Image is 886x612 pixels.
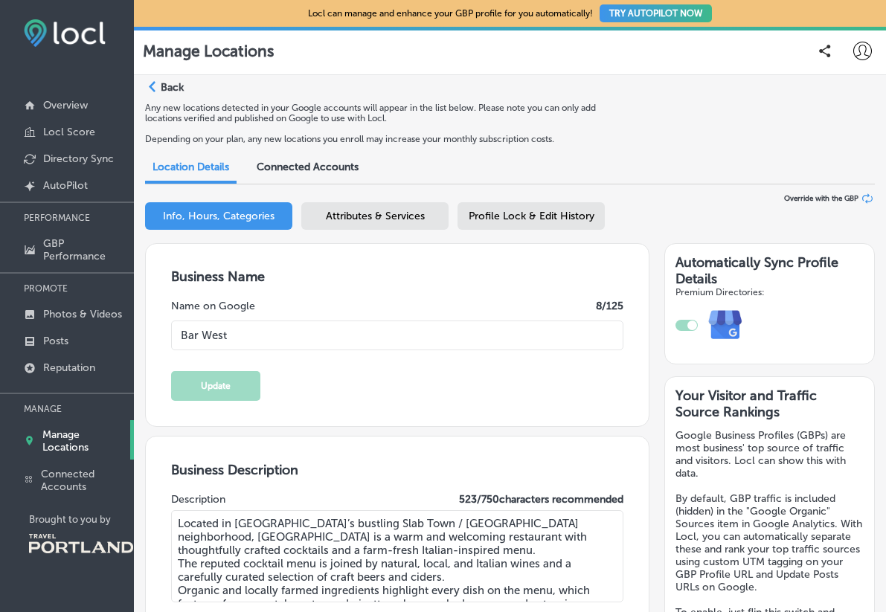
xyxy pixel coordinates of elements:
p: Photos & Videos [43,308,122,321]
p: Manage Locations [42,428,124,454]
span: Attributes & Services [326,210,425,222]
label: Description [171,493,225,506]
span: Profile Lock & Edit History [469,210,594,222]
input: Enter Location Name [171,321,623,350]
p: Connected Accounts [41,468,126,493]
p: Locl Score [43,126,95,138]
label: 523 / 750 characters recommended [459,493,623,506]
img: fda3e92497d09a02dc62c9cd864e3231.png [24,19,106,47]
p: Brought to you by [29,514,134,525]
p: AutoPilot [43,179,88,192]
h4: Premium Directories: [675,287,864,297]
p: Reputation [43,361,95,374]
p: Directory Sync [43,152,114,165]
p: Posts [43,335,68,347]
p: Manage Locations [143,42,274,60]
span: Connected Accounts [257,161,359,173]
h3: Business Name [171,268,623,285]
p: Overview [43,99,88,112]
p: Google Business Profiles (GBPs) are most business' top source of traffic and visitors. Locl can s... [675,429,864,480]
h3: Business Description [171,462,623,478]
p: GBP Performance [43,237,126,262]
textarea: Located in [GEOGRAPHIC_DATA]’s bustling Slab Town / [GEOGRAPHIC_DATA] neighborhood, [GEOGRAPHIC_D... [171,510,623,602]
h3: Automatically Sync Profile Details [675,254,864,287]
button: Update [171,371,260,401]
p: Any new locations detected in your Google accounts will appear in the list below. Please note you... [145,103,620,123]
p: By default, GBP traffic is included (hidden) in the "Google Organic" Sources item in Google Analy... [675,492,864,593]
label: 8 /125 [596,300,623,312]
button: TRY AUTOPILOT NOW [600,4,712,22]
span: Override with the GBP [784,194,858,203]
span: Info, Hours, Categories [163,210,275,222]
h3: Your Visitor and Traffic Source Rankings [675,387,864,420]
span: Location Details [153,161,229,173]
label: Name on Google [171,300,255,312]
p: Depending on your plan, any new locations you enroll may increase your monthly subscription costs. [145,134,620,144]
p: Back [161,81,184,94]
img: e7ababfa220611ac49bdb491a11684a6.png [698,297,754,353]
img: Travel Portland [29,534,133,553]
